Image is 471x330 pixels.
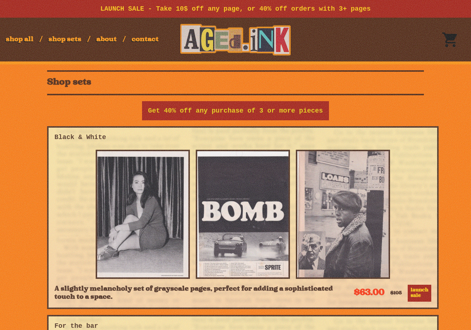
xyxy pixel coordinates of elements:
[6,36,33,44] a: Shop all pages
[442,31,465,49] a: Cart
[408,285,431,302] div: launch sale
[47,126,424,309] a: Details for this set
[6,36,159,44] div: / / /
[142,101,329,120] div: Get 40% off any purchase of 3 or more pieces
[296,150,390,279] img: Loans
[96,150,190,279] img: Portrait - Girl, Black & White
[54,285,348,301] div: A slightly melancholy set of grayscale pages, perfect for adding a sophisticated touch to a space.
[49,36,81,44] a: Shop all pages
[180,24,291,56] img: logo-border-orange.744d4adf.webp
[47,70,424,95] h1: Shop sets
[390,291,402,296] div: $ 105
[54,134,431,144] div: Black & White
[96,36,117,44] a: About Aged Ink
[132,36,159,44] a: Contact Aged Ink
[354,288,385,298] div: $ 63.00
[196,150,290,279] img: BOMB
